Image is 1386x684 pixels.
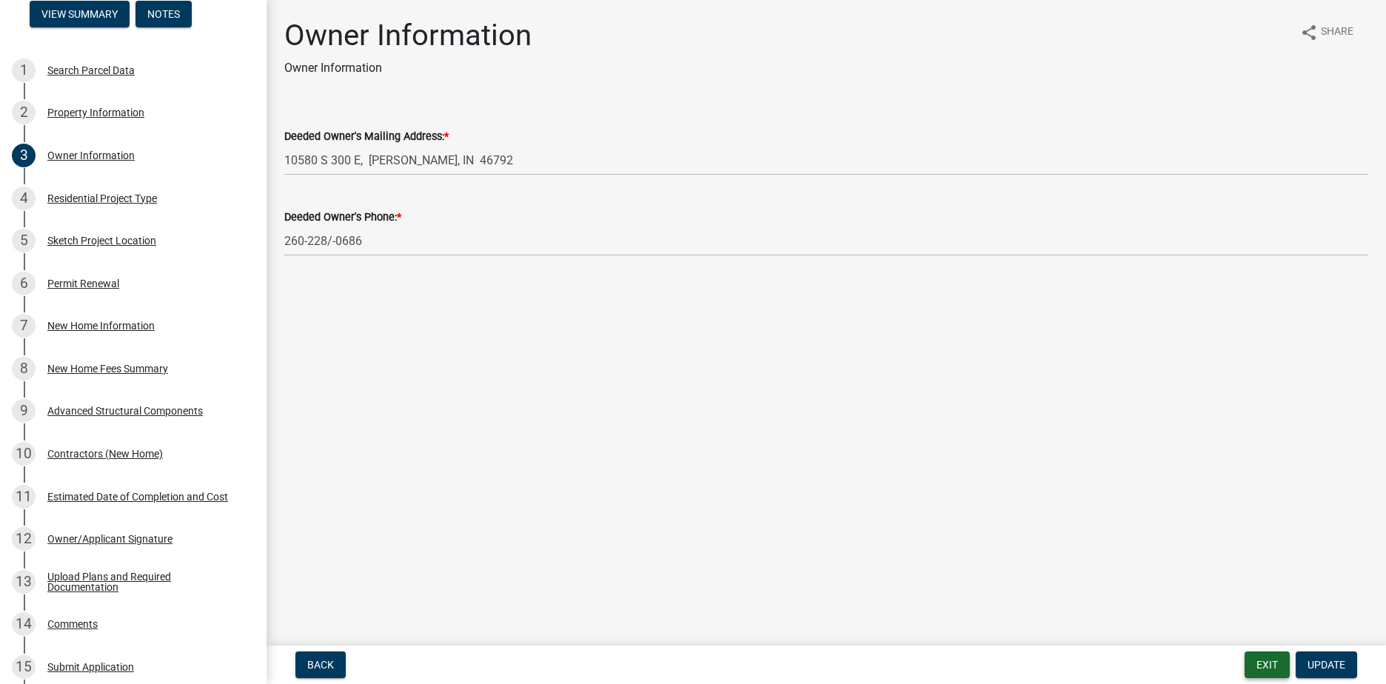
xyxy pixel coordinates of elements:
div: 3 [12,144,36,167]
div: 5 [12,229,36,252]
div: 2 [12,101,36,124]
div: 15 [12,655,36,679]
div: Residential Project Type [47,193,157,204]
div: 14 [12,612,36,636]
div: Comments [47,619,98,629]
p: Owner Information [284,59,532,77]
div: Sketch Project Location [47,235,156,246]
div: 7 [12,314,36,338]
button: View Summary [30,1,130,27]
div: Advanced Structural Components [47,406,203,416]
div: Search Parcel Data [47,65,135,76]
div: 12 [12,527,36,551]
button: Back [295,651,346,678]
button: Update [1296,651,1357,678]
div: 11 [12,485,36,509]
div: 8 [12,357,36,380]
label: Deeded Owner's Phone: [284,212,401,223]
div: 13 [12,570,36,594]
div: 4 [12,187,36,210]
div: Property Information [47,107,144,118]
div: 9 [12,399,36,423]
h1: Owner Information [284,18,532,53]
div: 6 [12,272,36,295]
div: Owner Information [47,150,135,161]
button: Exit [1245,651,1290,678]
div: 10 [12,442,36,466]
span: Share [1321,24,1353,41]
div: Upload Plans and Required Documentation [47,571,243,592]
i: share [1300,24,1318,41]
wm-modal-confirm: Summary [30,9,130,21]
div: Permit Renewal [47,278,119,289]
div: Owner/Applicant Signature [47,534,173,544]
div: Contractors (New Home) [47,449,163,459]
span: Update [1308,659,1345,671]
span: Back [307,659,334,671]
div: Estimated Date of Completion and Cost [47,492,228,502]
div: New Home Fees Summary [47,363,168,374]
label: Deeded Owner's Mailing Address: [284,132,449,142]
wm-modal-confirm: Notes [135,9,192,21]
div: Submit Application [47,662,134,672]
div: New Home Information [47,321,155,331]
div: 1 [12,58,36,82]
button: shareShare [1288,18,1365,47]
button: Notes [135,1,192,27]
